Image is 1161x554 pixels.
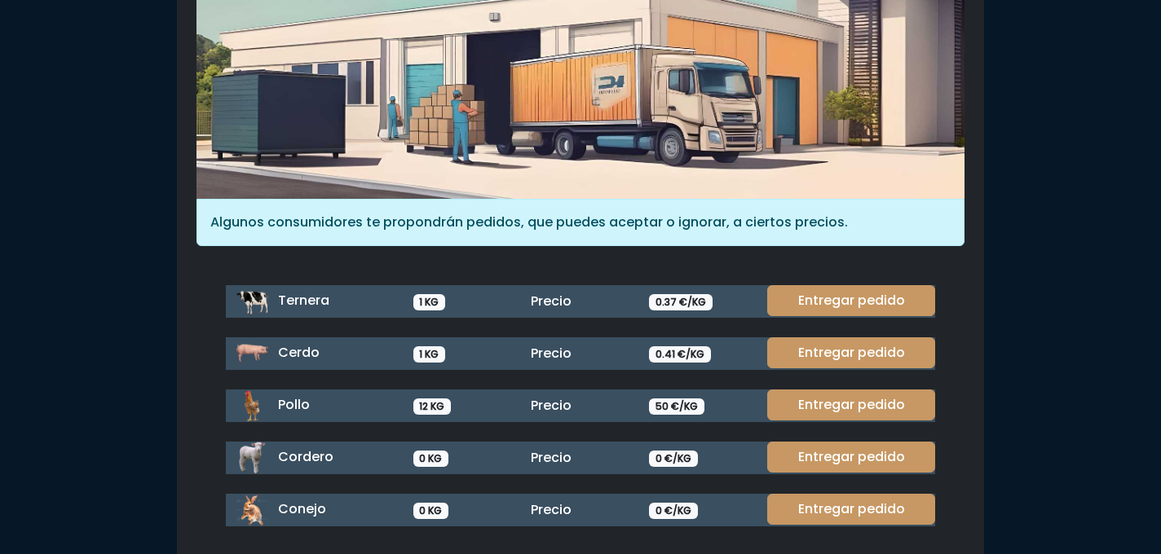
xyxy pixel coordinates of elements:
[521,396,639,415] div: Precio
[196,199,965,246] div: Algunos consumidores te propondrán pedidos, que puedes aceptar o ignorar, a ciertos precios.
[278,499,326,518] span: Conejo
[521,292,639,311] div: Precio
[767,494,935,525] a: Entregar pedido
[236,389,268,422] img: pollo.png
[278,291,329,310] span: Ternera
[278,343,320,362] span: Cerdo
[521,448,639,468] div: Precio
[236,494,268,526] img: conejo.png
[649,451,698,467] span: 0 €/KG
[236,285,268,318] img: ternera.png
[413,503,449,519] span: 0 KG
[767,337,935,368] a: Entregar pedido
[236,337,268,370] img: cerdo.png
[649,294,713,310] span: 0.37 €/KG
[649,398,704,415] span: 50 €/KG
[413,294,446,310] span: 1 KG
[767,285,935,316] a: Entregar pedido
[767,442,935,473] a: Entregar pedido
[236,442,268,474] img: cordero.png
[649,346,711,363] span: 0.41 €/KG
[278,447,333,466] span: Cordero
[413,451,449,467] span: 0 KG
[278,395,310,414] span: Pollo
[413,346,446,363] span: 1 KG
[767,389,935,420] a: Entregar pedido
[521,500,639,520] div: Precio
[413,398,452,415] span: 12 KG
[521,344,639,363] div: Precio
[649,503,698,519] span: 0 €/KG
